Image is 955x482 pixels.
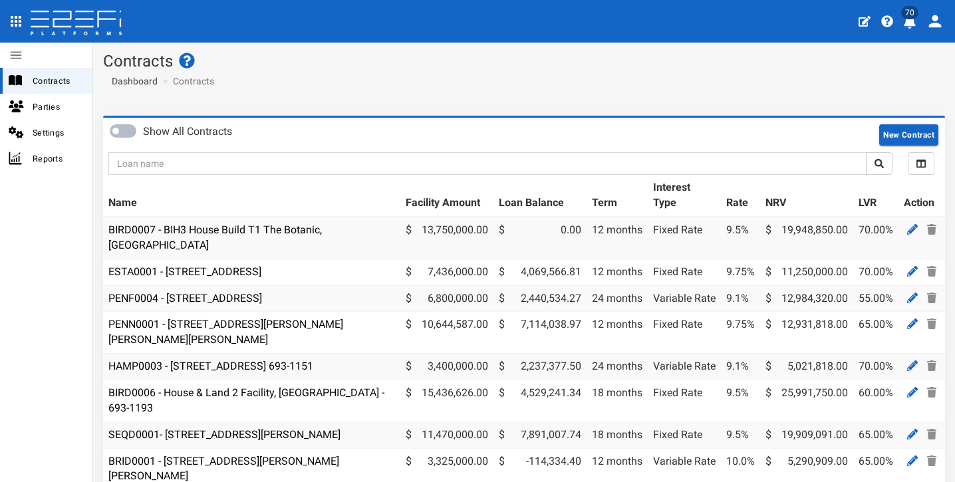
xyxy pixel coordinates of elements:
[760,259,853,285] td: 11,250,000.00
[108,292,262,304] a: PENF0004 - [STREET_ADDRESS]
[760,217,853,259] td: 19,948,850.00
[33,151,82,166] span: Reports
[721,285,760,312] td: 9.1%
[400,312,493,354] td: 10,644,587.00
[898,175,945,217] th: Action
[721,312,760,354] td: 9.75%
[587,285,648,312] td: 24 months
[493,285,587,312] td: 2,440,534.27
[760,285,853,312] td: 12,984,320.00
[760,422,853,448] td: 19,909,091.00
[648,380,721,422] td: Fixed Rate
[721,354,760,380] td: 9.1%
[493,422,587,448] td: 7,891,007.74
[760,175,853,217] th: NRV
[648,354,721,380] td: Variable Rate
[853,312,898,354] td: 65.00%
[853,285,898,312] td: 55.00%
[400,175,493,217] th: Facility Amount
[33,125,82,140] span: Settings
[760,312,853,354] td: 12,931,818.00
[924,358,940,374] a: Delete Contract
[33,73,82,88] span: Contracts
[760,354,853,380] td: 5,021,818.00
[721,217,760,259] td: 9.5%
[108,265,261,278] a: ESTA0001 - [STREET_ADDRESS]
[721,259,760,285] td: 9.75%
[400,380,493,422] td: 15,436,626.00
[853,175,898,217] th: LVR
[924,453,940,469] a: Delete Contract
[106,76,158,86] span: Dashboard
[106,74,158,88] a: Dashboard
[108,360,313,372] a: HAMP0003 - [STREET_ADDRESS] 693-1151
[648,217,721,259] td: Fixed Rate
[721,175,760,217] th: Rate
[587,380,648,422] td: 18 months
[400,354,493,380] td: 3,400,000.00
[853,217,898,259] td: 70.00%
[493,259,587,285] td: 4,069,566.81
[648,312,721,354] td: Fixed Rate
[648,422,721,448] td: Fixed Rate
[108,428,341,441] a: SEQD0001- [STREET_ADDRESS][PERSON_NAME]
[648,175,721,217] th: Interest Type
[648,285,721,312] td: Variable Rate
[924,316,940,332] a: Delete Contract
[924,384,940,401] a: Delete Contract
[400,285,493,312] td: 6,800,000.00
[493,217,587,259] td: 0.00
[103,175,400,217] th: Name
[853,422,898,448] td: 65.00%
[108,223,322,251] a: BIRD0007 - BIH3 House Build T1 The Botanic, [GEOGRAPHIC_DATA]
[108,386,384,414] a: BIRD0006 - House & Land 2 Facility, [GEOGRAPHIC_DATA] - 693-1193
[587,354,648,380] td: 24 months
[721,380,760,422] td: 9.5%
[648,259,721,285] td: Fixed Rate
[400,217,493,259] td: 13,750,000.00
[587,259,648,285] td: 12 months
[853,259,898,285] td: 70.00%
[143,124,232,140] label: Show All Contracts
[400,259,493,285] td: 7,436,000.00
[587,175,648,217] th: Term
[33,99,82,114] span: Parties
[924,263,940,280] a: Delete Contract
[760,380,853,422] td: 25,991,750.00
[587,422,648,448] td: 18 months
[924,221,940,238] a: Delete Contract
[108,152,867,175] input: Loan name
[721,422,760,448] td: 9.5%
[400,422,493,448] td: 11,470,000.00
[493,380,587,422] td: 4,529,241.34
[160,74,214,88] li: Contracts
[587,217,648,259] td: 12 months
[853,380,898,422] td: 60.00%
[587,312,648,354] td: 12 months
[924,426,940,443] a: Delete Contract
[108,318,343,346] a: PENN0001 - [STREET_ADDRESS][PERSON_NAME][PERSON_NAME][PERSON_NAME]
[103,53,945,70] h1: Contracts
[493,175,587,217] th: Loan Balance
[879,124,938,146] button: New Contract
[924,290,940,306] a: Delete Contract
[853,354,898,380] td: 70.00%
[493,354,587,380] td: 2,237,377.50
[493,312,587,354] td: 7,114,038.97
